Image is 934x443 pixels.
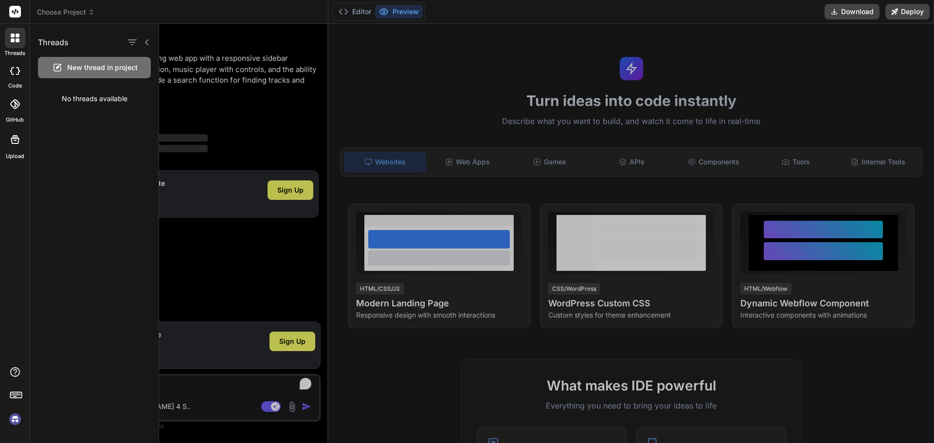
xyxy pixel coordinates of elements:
[825,4,880,19] button: Download
[6,116,24,124] label: GitHub
[38,36,69,48] h1: Threads
[30,86,159,111] div: No threads available
[67,63,138,72] span: New thread in project
[8,82,22,90] label: code
[885,4,930,19] button: Deploy
[4,49,25,57] label: threads
[7,411,23,427] img: signin
[6,152,24,160] label: Upload
[375,5,423,18] button: Preview
[335,5,375,18] button: Editor
[37,7,95,17] span: Choose Project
